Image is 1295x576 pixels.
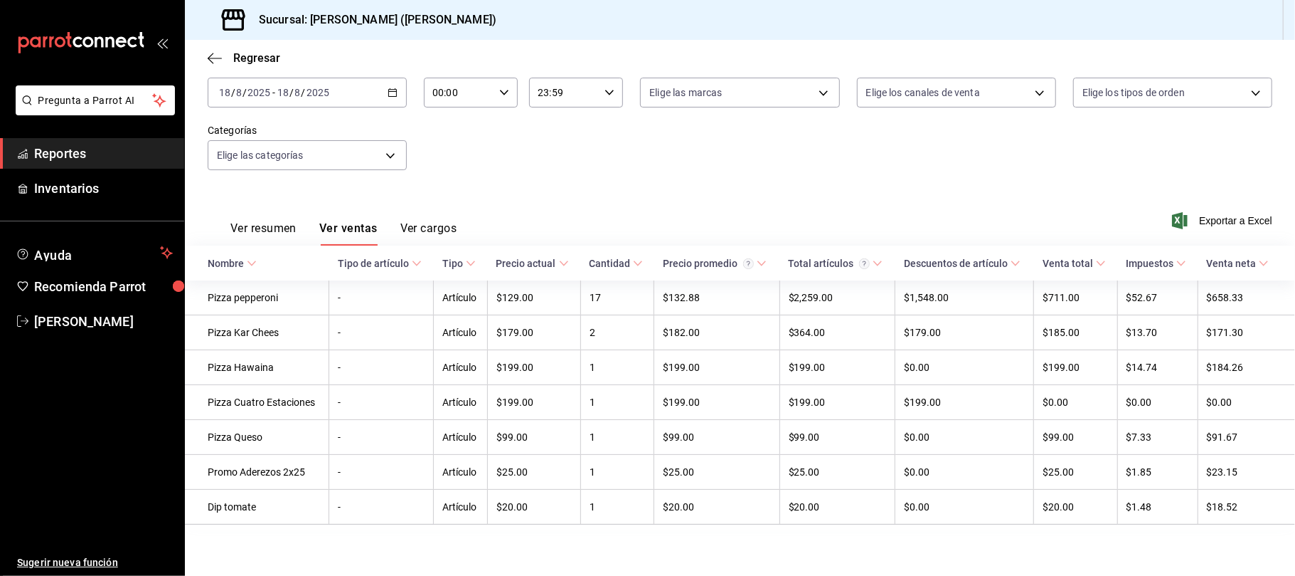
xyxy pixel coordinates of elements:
[1034,281,1117,315] td: $711.00
[580,420,654,455] td: 1
[185,420,329,455] td: Pizza Queso
[34,144,173,163] span: Reportes
[434,281,488,315] td: Artículo
[779,315,895,350] td: $364.00
[1034,455,1117,490] td: $25.00
[580,455,654,490] td: 1
[434,420,488,455] td: Artículo
[895,420,1034,455] td: $0.00
[1034,315,1117,350] td: $185.00
[1117,490,1198,525] td: $1.48
[895,350,1034,385] td: $0.00
[1117,420,1198,455] td: $7.33
[649,85,722,100] span: Elige las marcas
[654,385,779,420] td: $199.00
[277,87,289,98] input: --
[589,258,643,269] span: Cantidad
[306,87,330,98] input: ----
[654,281,779,315] td: $132.88
[208,258,244,269] div: Nombre
[243,87,247,98] span: /
[488,281,581,315] td: $129.00
[1082,85,1185,100] span: Elige los tipos de orden
[17,555,173,570] span: Sugerir nueva función
[16,85,175,115] button: Pregunta a Parrot AI
[1126,258,1173,269] div: Impuestos
[247,87,271,98] input: ----
[218,87,231,98] input: --
[488,350,581,385] td: $199.00
[338,258,422,269] span: Tipo de artículo
[1175,212,1272,229] button: Exportar a Excel
[34,244,154,261] span: Ayuda
[779,490,895,525] td: $20.00
[208,51,280,65] button: Regresar
[434,490,488,525] td: Artículo
[779,420,895,455] td: $99.00
[779,455,895,490] td: $25.00
[1034,385,1117,420] td: $0.00
[1198,315,1295,350] td: $171.30
[329,315,434,350] td: -
[1043,258,1093,269] div: Venta total
[185,490,329,525] td: Dip tomate
[488,420,581,455] td: $99.00
[895,490,1034,525] td: $0.00
[338,258,409,269] div: Tipo de artículo
[1206,258,1269,269] span: Venta neta
[1117,385,1198,420] td: $0.00
[904,258,1020,269] span: Descuentos de artículo
[1034,420,1117,455] td: $99.00
[217,148,304,162] span: Elige las categorías
[779,350,895,385] td: $199.00
[580,385,654,420] td: 1
[788,258,870,269] div: Total artículos
[1198,385,1295,420] td: $0.00
[38,93,153,108] span: Pregunta a Parrot AI
[230,221,457,246] div: navigation tabs
[247,11,496,28] h3: Sucursal: [PERSON_NAME] ([PERSON_NAME])
[663,258,767,269] span: Precio promedio
[904,258,1008,269] div: Descuentos de artículo
[1198,455,1295,490] td: $23.15
[329,350,434,385] td: -
[329,385,434,420] td: -
[580,490,654,525] td: 1
[1198,490,1295,525] td: $18.52
[1034,350,1117,385] td: $199.00
[895,315,1034,350] td: $179.00
[294,87,302,98] input: --
[895,455,1034,490] td: $0.00
[1198,420,1295,455] td: $91.67
[1117,281,1198,315] td: $52.67
[488,385,581,420] td: $199.00
[442,258,463,269] div: Tipo
[496,258,569,269] span: Precio actual
[1117,455,1198,490] td: $1.85
[580,281,654,315] td: 17
[788,258,883,269] span: Total artículos
[208,258,257,269] span: Nombre
[272,87,275,98] span: -
[329,455,434,490] td: -
[779,281,895,315] td: $2,259.00
[654,490,779,525] td: $20.00
[663,258,754,269] div: Precio promedio
[434,315,488,350] td: Artículo
[235,87,243,98] input: --
[743,258,754,269] svg: Precio promedio = Total artículos / cantidad
[1034,490,1117,525] td: $20.00
[233,51,280,65] span: Regresar
[866,85,980,100] span: Elige los canales de venta
[302,87,306,98] span: /
[230,221,297,246] button: Ver resumen
[434,385,488,420] td: Artículo
[488,490,581,525] td: $20.00
[1126,258,1186,269] span: Impuestos
[1206,258,1256,269] div: Venta neta
[496,258,556,269] div: Precio actual
[34,179,173,198] span: Inventarios
[654,420,779,455] td: $99.00
[488,315,581,350] td: $179.00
